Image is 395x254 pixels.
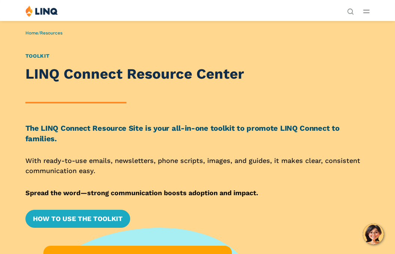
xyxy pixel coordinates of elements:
img: LINQ | K‑12 Software [25,5,58,17]
span: / [25,30,62,36]
strong: Spread the word—strong communication boosts adoption and impact. [25,189,258,197]
button: Open Search Bar [347,7,354,14]
h1: LINQ Connect Resource Center [25,66,370,82]
a: Home [25,30,38,36]
strong: The LINQ Connect Resource Site is your all-in-one toolkit to promote LINQ Connect to families. [25,124,340,143]
a: How to Use the Toolkit [25,210,130,228]
nav: Utility Navigation [347,5,354,14]
button: Hello, have a question? Let’s chat. [363,224,384,245]
p: With ready-to-use emails, newsletters, phone scripts, images, and guides, it makes clear, consist... [25,155,370,176]
button: Open Main Menu [363,7,370,15]
a: Toolkit [25,53,50,59]
a: Resources [40,30,62,36]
